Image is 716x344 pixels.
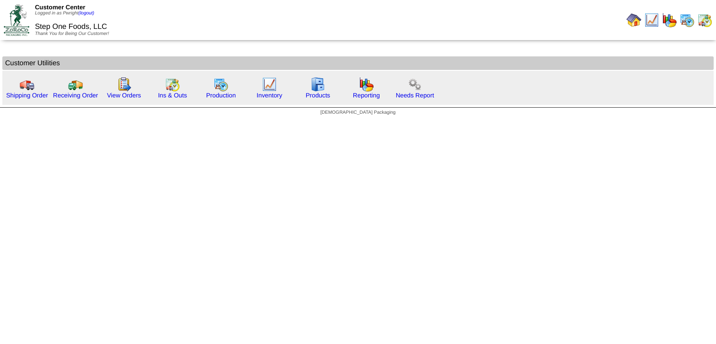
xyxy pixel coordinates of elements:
img: calendarprod.gif [213,77,228,92]
img: home.gif [626,13,641,28]
img: calendarprod.gif [680,13,695,28]
a: Production [206,92,236,99]
img: graph.gif [359,77,374,92]
img: calendarinout.gif [697,13,712,28]
img: line_graph.gif [262,77,277,92]
img: workflow.png [407,77,422,92]
a: Ins & Outs [158,92,187,99]
img: graph.gif [662,13,677,28]
a: Reporting [353,92,380,99]
a: (logout) [78,11,94,16]
a: View Orders [107,92,141,99]
img: calendarinout.gif [165,77,180,92]
a: Receiving Order [53,92,98,99]
img: truck2.gif [68,77,83,92]
span: Logged in as Pwright [35,11,94,16]
img: cabinet.gif [310,77,325,92]
a: Needs Report [396,92,434,99]
a: Products [306,92,330,99]
span: Customer Center [35,4,85,11]
span: Step One Foods, LLC [35,23,107,31]
img: truck.gif [20,77,34,92]
span: [DEMOGRAPHIC_DATA] Packaging [320,110,395,115]
span: Thank You for Being Our Customer! [35,31,109,36]
img: workorder.gif [117,77,131,92]
img: line_graph.gif [644,13,659,28]
img: ZoRoCo_Logo(Green%26Foil)%20jpg.webp [4,4,29,35]
a: Inventory [257,92,282,99]
a: Shipping Order [6,92,48,99]
td: Customer Utilities [2,56,714,70]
